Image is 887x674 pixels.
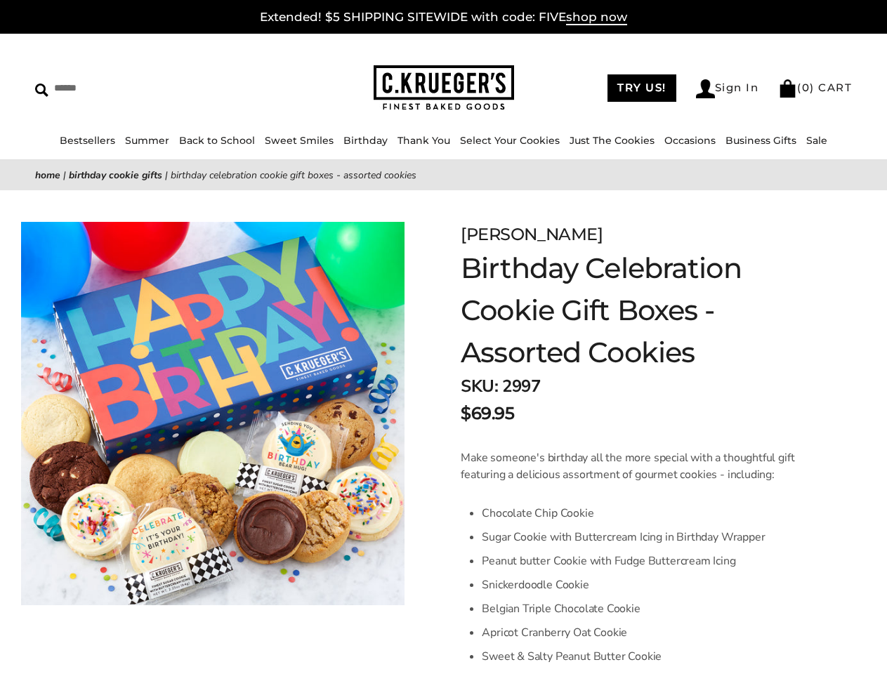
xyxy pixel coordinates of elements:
span: shop now [566,10,627,25]
p: Make someone's birthday all the more special with a thoughtful gift featuring a delicious assortm... [461,449,817,483]
span: 2997 [502,375,540,397]
img: Search [35,84,48,97]
li: Belgian Triple Chocolate Cookie [482,597,817,621]
li: Sugar Cookie with Buttercream Icing in Birthday Wrapper [482,525,817,549]
a: Birthday Cookie Gifts [69,168,162,182]
a: Sweet Smiles [265,134,334,147]
a: Bestsellers [60,134,115,147]
a: Sale [806,134,827,147]
a: Sign In [696,79,759,98]
div: [PERSON_NAME] [461,222,817,247]
a: Business Gifts [725,134,796,147]
span: | [165,168,168,182]
a: (0) CART [778,81,852,94]
a: Just The Cookies [570,134,655,147]
a: Thank You [397,134,450,147]
a: Select Your Cookies [460,134,560,147]
a: Extended! $5 SHIPPING SITEWIDE with code: FIVEshop now [260,10,627,25]
a: Birthday [343,134,388,147]
input: Search [35,77,222,99]
li: Peanut butter Cookie with Fudge Buttercream Icing [482,549,817,573]
li: Snickerdoodle Cookie [482,573,817,597]
li: Sweet & Salty Peanut Butter Cookie [482,645,817,668]
li: Apricot Cranberry Oat Cookie [482,621,817,645]
img: Bag [778,79,797,98]
strong: SKU: [461,375,498,397]
a: Home [35,168,60,182]
span: $69.95 [461,401,514,426]
img: Birthday Celebration Cookie Gift Boxes - Assorted Cookies [21,222,405,605]
img: Account [696,79,715,98]
span: 0 [802,81,810,94]
a: Summer [125,134,169,147]
span: | [63,168,66,182]
a: Occasions [664,134,716,147]
span: Birthday Celebration Cookie Gift Boxes - Assorted Cookies [171,168,416,182]
h1: Birthday Celebration Cookie Gift Boxes - Assorted Cookies [461,247,817,374]
li: Chocolate Chip Cookie [482,501,817,525]
a: TRY US! [607,74,676,102]
a: Back to School [179,134,255,147]
nav: breadcrumbs [35,167,852,183]
img: C.KRUEGER'S [374,65,514,111]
